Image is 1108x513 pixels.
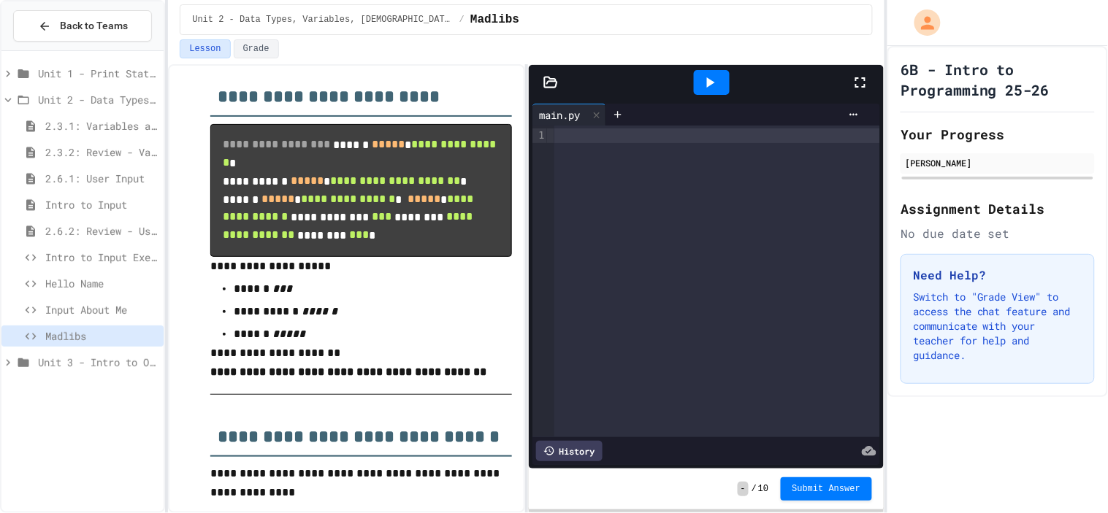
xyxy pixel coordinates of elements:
p: Switch to "Grade View" to access the chat feature and communicate with your teacher for help and ... [913,290,1082,363]
div: No due date set [901,225,1095,242]
button: Lesson [180,39,230,58]
span: 2.6.1: User Input [45,171,158,186]
h2: Assignment Details [901,198,1095,219]
div: My Account [899,6,944,39]
span: Input About Me [45,302,158,317]
span: Hello Name [45,276,158,291]
div: [PERSON_NAME] [905,156,1090,169]
h2: Your Progress [901,124,1095,144]
span: - [738,482,749,496]
button: Submit Answer [781,477,873,501]
span: Unit 3 - Intro to Objects [38,355,158,370]
span: 2.3.2: Review - Variables and Data Types [45,144,158,160]
div: main.py [532,104,606,126]
button: Grade [234,39,279,58]
div: main.py [532,107,588,123]
h1: 6B - Intro to Programming 25-26 [901,59,1095,100]
div: 1 [532,128,547,143]
span: Madlibs [470,11,519,28]
span: / [459,14,465,26]
span: Intro to Input Exercise [45,250,158,265]
button: Back to Teams [13,10,152,42]
span: Madlibs [45,328,158,344]
span: Unit 2 - Data Types, Variables, [DEMOGRAPHIC_DATA] [38,92,158,107]
span: Back to Teams [60,18,128,34]
span: Unit 1 - Print Statements [38,66,158,81]
span: 2.3.1: Variables and Data Types [45,118,158,134]
div: History [536,441,603,461]
span: 2.6.2: Review - User Input [45,223,158,239]
span: Submit Answer [792,483,861,495]
span: / [752,483,757,495]
h3: Need Help? [913,266,1082,284]
span: Intro to Input [45,197,158,212]
span: 10 [758,483,768,495]
span: Unit 2 - Data Types, Variables, [DEMOGRAPHIC_DATA] [192,14,454,26]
